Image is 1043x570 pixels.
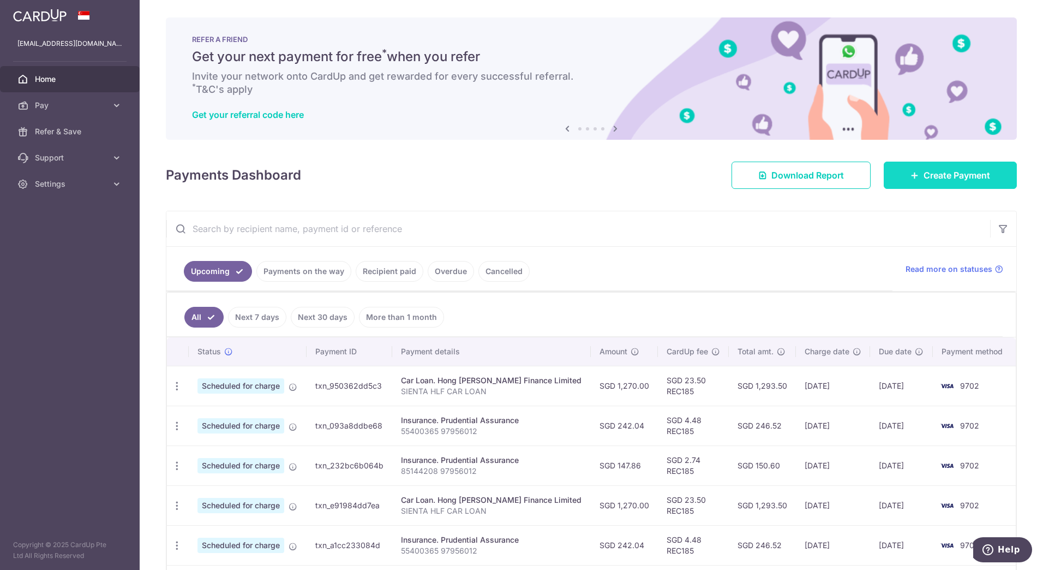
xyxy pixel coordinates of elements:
span: Charge date [805,346,849,357]
h4: Payments Dashboard [166,165,301,185]
p: REFER A FRIEND [192,35,991,44]
th: Payment details [392,337,591,366]
a: Cancelled [478,261,530,282]
td: SGD 150.60 [729,446,796,485]
a: Download Report [732,162,871,189]
span: 9702 [960,381,979,390]
img: Bank Card [936,539,958,552]
span: Settings [35,179,107,189]
span: Due date [879,346,912,357]
th: Payment method [933,337,1016,366]
td: SGD 23.50 REC185 [658,366,729,406]
td: [DATE] [796,406,870,446]
a: All [184,307,224,328]
td: SGD 23.50 REC185 [658,485,729,525]
span: 9702 [960,541,979,550]
p: SIENTA HLF CAR LOAN [401,506,582,516]
p: SIENTA HLF CAR LOAN [401,386,582,397]
td: [DATE] [796,525,870,565]
span: Scheduled for charge [197,458,284,473]
td: SGD 242.04 [591,525,658,565]
a: Create Payment [884,162,1017,189]
a: Read more on statuses [906,264,1003,275]
span: CardUp fee [667,346,708,357]
span: Scheduled for charge [197,538,284,553]
img: RAF banner [166,17,1017,140]
span: Amount [600,346,627,357]
td: [DATE] [870,446,932,485]
td: SGD 1,293.50 [729,485,796,525]
td: txn_232bc6b064b [307,446,392,485]
span: 9702 [960,421,979,430]
td: [DATE] [796,446,870,485]
span: Download Report [771,169,844,182]
div: Car Loan. Hong [PERSON_NAME] Finance Limited [401,375,582,386]
p: [EMAIL_ADDRESS][DOMAIN_NAME] [17,38,122,49]
img: Bank Card [936,499,958,512]
span: Create Payment [924,169,990,182]
a: More than 1 month [359,307,444,328]
div: Insurance. Prudential Assurance [401,535,582,545]
td: txn_e91984dd7ea [307,485,392,525]
td: txn_093a8ddbe68 [307,406,392,446]
span: Pay [35,100,107,111]
td: SGD 2.74 REC185 [658,446,729,485]
th: Payment ID [307,337,392,366]
div: Insurance. Prudential Assurance [401,455,582,466]
img: Bank Card [936,419,958,432]
span: Scheduled for charge [197,498,284,513]
td: SGD 1,270.00 [591,485,658,525]
td: SGD 1,270.00 [591,366,658,406]
td: SGD 147.86 [591,446,658,485]
td: SGD 1,293.50 [729,366,796,406]
a: Next 7 days [228,307,286,328]
td: [DATE] [870,525,932,565]
a: Overdue [428,261,474,282]
td: [DATE] [796,366,870,406]
div: Insurance. Prudential Assurance [401,415,582,426]
span: Home [35,74,107,85]
a: Payments on the way [256,261,351,282]
td: SGD 4.48 REC185 [658,525,729,565]
span: 9702 [960,501,979,510]
span: Scheduled for charge [197,418,284,434]
p: 85144208 97956012 [401,466,582,477]
div: Car Loan. Hong [PERSON_NAME] Finance Limited [401,495,582,506]
input: Search by recipient name, payment id or reference [166,211,990,246]
span: Support [35,152,107,163]
td: SGD 4.48 REC185 [658,406,729,446]
a: Next 30 days [291,307,355,328]
img: Bank Card [936,459,958,472]
td: [DATE] [870,485,932,525]
td: SGD 246.52 [729,406,796,446]
span: 9702 [960,461,979,470]
td: [DATE] [870,366,932,406]
span: Read more on statuses [906,264,992,275]
span: Status [197,346,221,357]
td: [DATE] [796,485,870,525]
h5: Get your next payment for free when you refer [192,48,991,66]
span: Refer & Save [35,126,107,137]
img: Bank Card [936,379,958,393]
a: Recipient paid [356,261,423,282]
td: [DATE] [870,406,932,446]
h6: Invite your network onto CardUp and get rewarded for every successful referral. T&C's apply [192,70,991,96]
td: txn_a1cc233084d [307,525,392,565]
p: 55400365 97956012 [401,426,582,437]
a: Upcoming [184,261,252,282]
p: 55400365 97956012 [401,545,582,556]
iframe: Opens a widget where you can find more information [973,537,1032,565]
td: SGD 242.04 [591,406,658,446]
img: CardUp [13,9,67,22]
a: Get your referral code here [192,109,304,120]
span: Scheduled for charge [197,378,284,394]
td: SGD 246.52 [729,525,796,565]
span: Total amt. [738,346,774,357]
td: txn_950362dd5c3 [307,366,392,406]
